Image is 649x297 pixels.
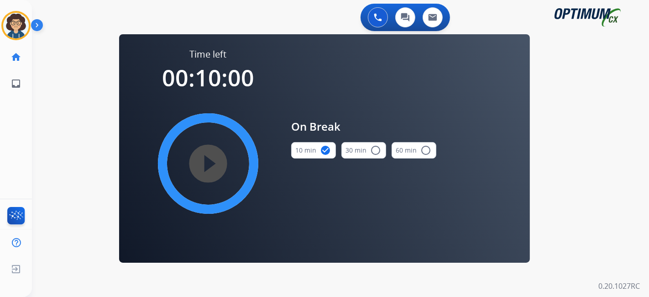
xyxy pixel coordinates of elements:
[598,281,640,292] p: 0.20.1027RC
[3,13,29,38] img: avatar
[10,78,21,89] mat-icon: inbox
[420,145,431,156] mat-icon: radio_button_unchecked
[392,142,436,159] button: 60 min
[162,62,254,93] span: 00:10:00
[370,145,381,156] mat-icon: radio_button_unchecked
[341,142,386,159] button: 30 min
[320,145,331,156] mat-icon: check_circle
[190,48,227,61] span: Time left
[203,158,214,169] mat-icon: play_circle_filled
[10,52,21,63] mat-icon: home
[291,142,336,159] button: 10 min
[291,118,436,135] span: On Break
